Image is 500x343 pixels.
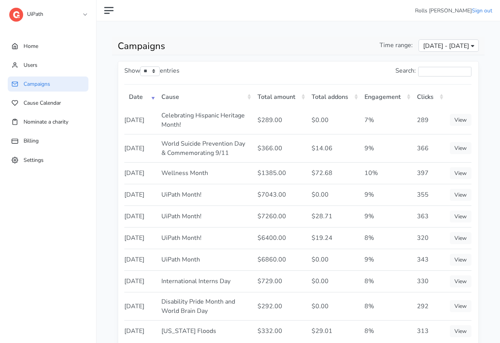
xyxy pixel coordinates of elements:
th: Total addons: activate to sort column ascending [307,87,360,106]
td: $289.00 [253,106,307,134]
td: $72.68 [307,162,360,184]
a: View [450,114,471,126]
label: Show entries [124,66,180,76]
td: $7043.00 [253,184,307,205]
th: Total amount: activate to sort column ascending [253,87,307,106]
th: Engagement: activate to sort column ascending [360,87,412,106]
span: Home [24,42,38,50]
span: Time range: [380,41,413,50]
input: Search: [418,67,471,76]
td: 8% [360,227,412,249]
td: $6400.00 [253,227,307,249]
a: View [450,325,471,337]
td: [DATE] [124,320,157,342]
td: [DATE] [124,162,157,184]
td: $14.06 [307,134,360,162]
td: $6860.00 [253,249,307,270]
td: 8% [360,292,412,320]
a: UiPath [9,5,86,19]
td: [DATE] [124,227,157,249]
a: View [450,142,471,154]
td: UiPath Month [157,249,253,270]
span: Settings [24,156,44,163]
td: 363 [412,205,445,227]
td: $366.00 [253,134,307,162]
td: $7260.00 [253,205,307,227]
td: $729.00 [253,270,307,292]
td: World Suicide Prevention Day & Commemorating 9/11 [157,134,253,162]
td: $29.01 [307,320,360,342]
a: View [450,189,471,201]
th: Cause: activate to sort column ascending [157,87,253,106]
h1: Campaigns [118,41,293,52]
td: UiPath Month! [157,227,253,249]
td: 313 [412,320,445,342]
td: 320 [412,227,445,249]
span: Users [24,61,37,69]
a: Nominate a charity [8,114,88,129]
td: 355 [412,184,445,205]
td: [DATE] [124,249,157,270]
td: [US_STATE] Floods [157,320,253,342]
td: 9% [360,205,412,227]
a: View [450,275,471,287]
td: 343 [412,249,445,270]
td: 7% [360,106,412,134]
a: Sign out [472,7,492,14]
td: Celebrating Hispanic Heritage Month! [157,106,253,134]
td: 9% [360,249,412,270]
label: Search: [395,66,471,76]
td: 10% [360,162,412,184]
td: $0.00 [307,270,360,292]
td: $19.24 [307,227,360,249]
td: [DATE] [124,292,157,320]
a: Home [8,39,88,54]
td: $292.00 [253,292,307,320]
td: UiPath Month! [157,184,253,205]
a: View [450,211,471,222]
td: [DATE] [124,106,157,134]
td: UiPath Month! [157,205,253,227]
th: Date: activate to sort column ascending [124,87,157,106]
a: Users [8,58,88,73]
td: [DATE] [124,184,157,205]
td: 9% [360,134,412,162]
td: Disability Pride Month and World Brain Day [157,292,253,320]
td: $0.00 [307,184,360,205]
td: $0.00 [307,292,360,320]
span: Nominate a charity [24,118,68,126]
td: 330 [412,270,445,292]
td: 8% [360,320,412,342]
td: 292 [412,292,445,320]
a: View [450,232,471,244]
td: 8% [360,270,412,292]
td: [DATE] [124,270,157,292]
td: International Interns Day [157,270,253,292]
img: logo-dashboard-4662da770dd4bea1a8774357aa970c5cb092b4650ab114813ae74da458e76571.svg [9,8,23,22]
a: Settings [8,153,88,168]
td: [DATE] [124,205,157,227]
td: $0.00 [307,249,360,270]
a: View [450,300,471,312]
span: [DATE] - [DATE] [423,41,469,51]
td: 366 [412,134,445,162]
td: Wellness Month [157,162,253,184]
span: Campaigns [24,80,50,88]
a: Campaigns [8,76,88,92]
td: [DATE] [124,134,157,162]
td: $0.00 [307,106,360,134]
td: $332.00 [253,320,307,342]
li: Rolls [PERSON_NAME] [415,7,492,15]
a: View [450,254,471,266]
a: Cause Calendar [8,95,88,110]
td: 397 [412,162,445,184]
span: Cause Calendar [24,99,61,107]
span: Billing [24,137,39,144]
td: $1385.00 [253,162,307,184]
td: $28.71 [307,205,360,227]
td: 289 [412,106,445,134]
td: 9% [360,184,412,205]
a: View [450,167,471,179]
a: Billing [8,133,88,148]
select: Showentries [140,66,160,76]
